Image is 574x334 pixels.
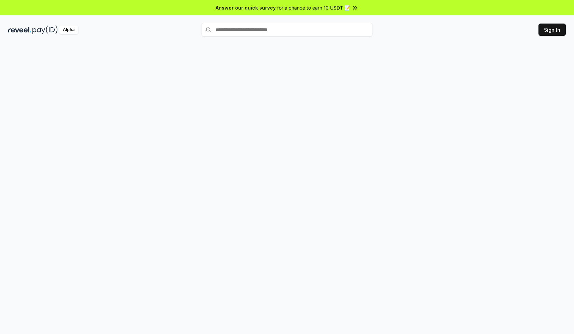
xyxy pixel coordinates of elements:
[8,26,31,34] img: reveel_dark
[216,4,276,11] span: Answer our quick survey
[59,26,78,34] div: Alpha
[277,4,350,11] span: for a chance to earn 10 USDT 📝
[32,26,58,34] img: pay_id
[538,24,566,36] button: Sign In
